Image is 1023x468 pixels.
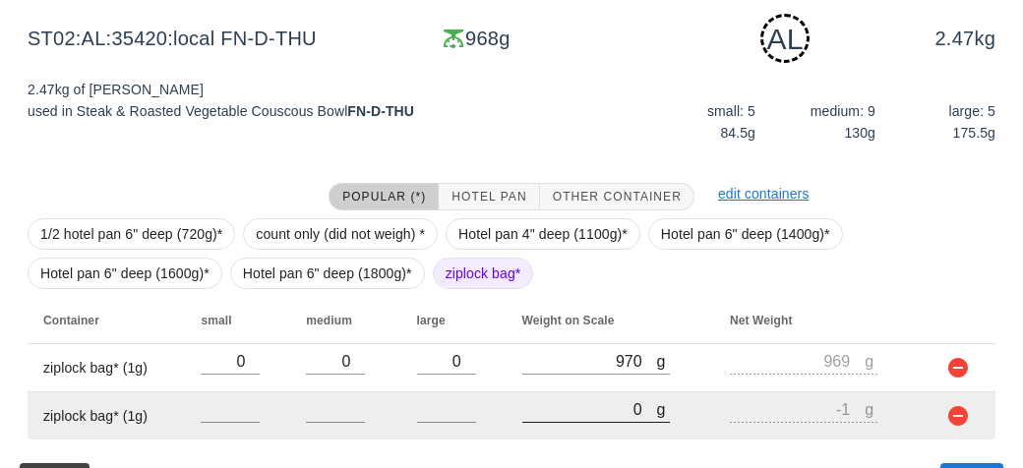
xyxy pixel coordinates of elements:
div: large: 5 175.5g [879,96,999,147]
th: Weight on Scale: Not sorted. Activate to sort ascending. [507,297,715,344]
th: Net Weight: Not sorted. Activate to sort ascending. [714,297,923,344]
button: Popular (*) [329,183,439,210]
span: Weight on Scale [522,314,615,327]
span: ziplock bag* [446,259,521,288]
span: Hotel pan 6" deep (1800g)* [243,259,412,288]
span: small [201,314,231,327]
button: Hotel Pan [439,183,539,210]
a: edit containers [718,186,810,202]
div: AL [760,14,810,63]
th: medium: Not sorted. Activate to sort ascending. [290,297,400,344]
span: Hotel pan 6" deep (1400g)* [661,219,830,249]
th: large: Not sorted. Activate to sort ascending. [401,297,507,344]
span: Hotel pan 6" deep (1600g)* [40,259,210,288]
div: g [657,348,670,374]
td: ziplock bag* (1g) [28,392,185,439]
th: Container: Not sorted. Activate to sort ascending. [28,297,185,344]
div: 2.47kg of [PERSON_NAME] used in Steak & Roasted Vegetable Couscous Bowl [16,67,511,163]
span: Hotel Pan [451,190,526,204]
span: medium [306,314,352,327]
span: Container [43,314,99,327]
td: ziplock bag* (1g) [28,344,185,392]
span: large [417,314,446,327]
span: Hotel pan 4" deep (1100g)* [458,219,628,249]
button: Other Container [540,183,694,210]
span: Other Container [552,190,682,204]
div: small: 5 84.5g [639,96,759,147]
div: g [865,348,877,374]
div: g [865,396,877,422]
strong: FN-D-THU [347,103,414,119]
th: small: Not sorted. Activate to sort ascending. [185,297,290,344]
span: count only (did not weigh) * [256,219,425,249]
div: g [657,396,670,422]
span: 1/2 hotel pan 6" deep (720g)* [40,219,222,249]
span: Popular (*) [341,190,426,204]
div: medium: 9 130g [759,96,879,147]
th: Not sorted. Activate to sort ascending. [923,297,995,344]
span: Net Weight [730,314,792,327]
